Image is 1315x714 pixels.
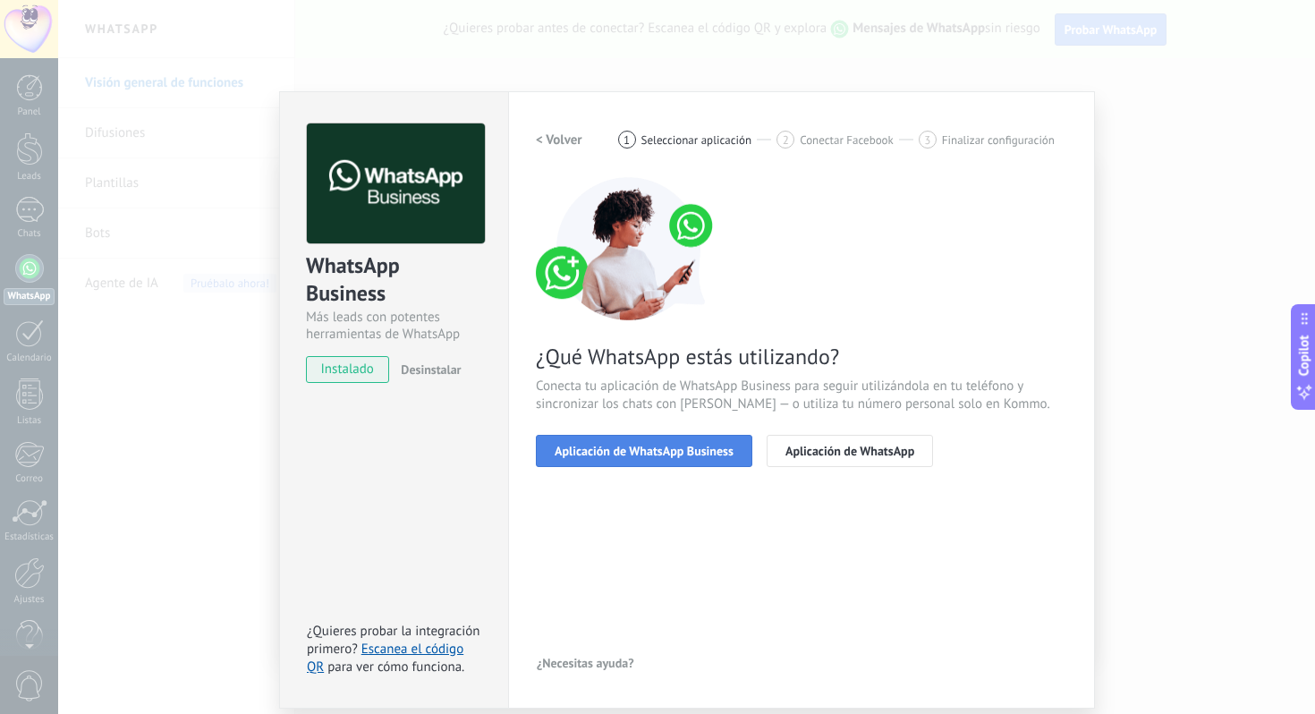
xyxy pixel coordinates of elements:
[327,659,464,676] span: para ver cómo funciona.
[536,343,1067,370] span: ¿Qué WhatsApp estás utilizando?
[306,251,482,309] div: WhatsApp Business
[942,133,1055,147] span: Finalizar configuración
[536,132,582,149] h2: < Volver
[307,123,485,244] img: logo_main.png
[924,132,930,148] span: 3
[401,361,461,378] span: Desinstalar
[307,356,388,383] span: instalado
[307,623,480,658] span: ¿Quieres probar la integración primero?
[783,132,789,148] span: 2
[555,445,734,457] span: Aplicación de WhatsApp Business
[767,435,933,467] button: Aplicación de WhatsApp
[800,133,894,147] span: Conectar Facebook
[306,309,482,343] div: Más leads con potentes herramientas de WhatsApp
[785,445,914,457] span: Aplicación de WhatsApp
[1295,336,1313,377] span: Copilot
[536,177,724,320] img: connect number
[536,123,582,156] button: < Volver
[394,356,461,383] button: Desinstalar
[641,133,752,147] span: Seleccionar aplicación
[624,132,630,148] span: 1
[537,657,634,669] span: ¿Necesitas ayuda?
[536,650,635,676] button: ¿Necesitas ayuda?
[307,641,463,676] a: Escanea el código QR
[536,378,1067,413] span: Conecta tu aplicación de WhatsApp Business para seguir utilizándola en tu teléfono y sincronizar ...
[536,435,752,467] button: Aplicación de WhatsApp Business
